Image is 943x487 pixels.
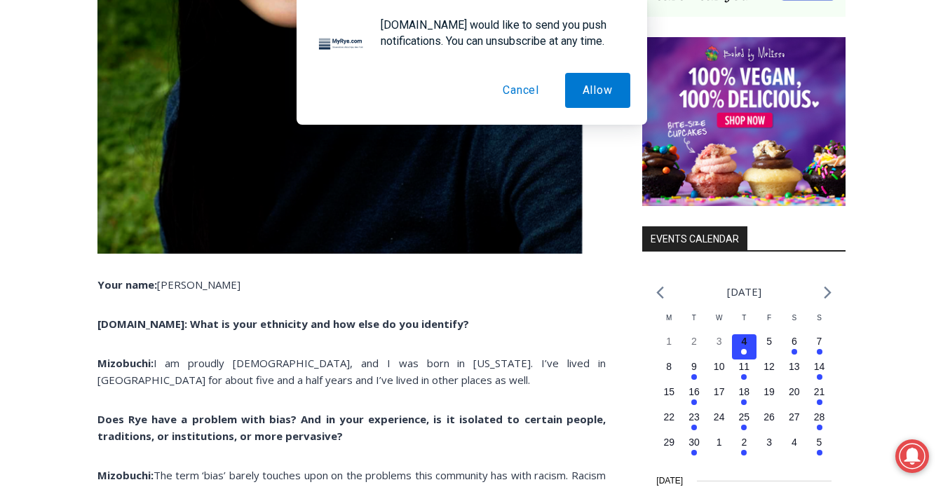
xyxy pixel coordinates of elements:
[739,361,750,372] time: 11
[666,361,672,372] time: 8
[741,336,747,347] time: 4
[691,361,697,372] time: 9
[817,349,822,355] em: Has events
[707,410,732,435] button: 24
[792,336,797,347] time: 6
[707,435,732,460] button: 1
[656,286,664,299] a: Previous month
[764,386,775,397] time: 19
[807,334,832,359] button: 7 Has events
[782,385,807,410] button: 20
[97,355,606,388] p: I am proudly [DEMOGRAPHIC_DATA], and I was born in [US_STATE]. I’ve lived in [GEOGRAPHIC_DATA] fo...
[681,334,707,359] button: 2
[807,359,832,385] button: 14 Has events
[663,386,674,397] time: 15
[691,450,697,455] em: Has events
[97,276,606,293] p: [PERSON_NAME]
[814,386,825,397] time: 21
[681,359,707,385] button: 9 Has events
[764,361,775,372] time: 12
[789,361,800,372] time: 13
[792,437,797,448] time: 4
[739,386,750,397] time: 18
[666,336,672,347] time: 1
[681,385,707,410] button: 16 Has events
[742,314,746,322] span: T
[766,437,772,448] time: 3
[817,399,822,405] em: Has events
[807,410,832,435] button: 28 Has events
[97,317,469,331] strong: [DOMAIN_NAME]: What is your ethnicity and how else do you identify?
[741,399,747,405] em: Has events
[656,435,681,460] button: 29
[757,359,782,385] button: 12
[97,277,157,291] strong: Your name:
[757,385,782,410] button: 19
[817,425,822,430] em: Has events
[714,411,725,423] time: 24
[814,361,825,372] time: 14
[814,411,825,423] time: 28
[739,411,750,423] time: 25
[485,73,557,108] button: Cancel
[692,314,696,322] span: T
[732,313,757,334] div: Thursday
[565,73,630,108] button: Allow
[367,139,650,171] span: Intern @ [DOMAIN_NAME]
[732,410,757,435] button: 25 Has events
[757,313,782,334] div: Friday
[714,361,725,372] time: 10
[717,336,722,347] time: 3
[817,314,822,322] span: S
[732,435,757,460] button: 2 Has events
[741,425,747,430] em: Has events
[656,313,681,334] div: Monday
[369,17,630,49] div: [DOMAIN_NAME] would like to send you push notifications. You can unsubscribe at any time.
[354,1,663,136] div: "[PERSON_NAME] and I covered the [DATE] Parade, which was a really eye opening experience as I ha...
[766,336,772,347] time: 5
[663,411,674,423] time: 22
[741,349,747,355] em: Has events
[817,336,822,347] time: 7
[792,349,797,355] em: Has events
[707,385,732,410] button: 17
[789,411,800,423] time: 27
[656,334,681,359] button: 1
[792,314,796,322] span: S
[714,386,725,397] time: 17
[313,17,369,73] img: notification icon
[691,374,697,380] em: Has events
[691,399,697,405] em: Has events
[817,374,822,380] em: Has events
[817,437,822,448] time: 5
[741,374,747,380] em: Has events
[824,286,832,299] a: Next month
[789,386,800,397] time: 20
[707,334,732,359] button: 3
[688,386,700,397] time: 16
[97,468,154,482] strong: Mizobuchi:
[782,435,807,460] button: 4
[782,359,807,385] button: 13
[691,425,697,430] em: Has events
[782,313,807,334] div: Saturday
[727,282,761,301] li: [DATE]
[807,435,832,460] button: 5 Has events
[757,334,782,359] button: 5
[732,334,757,359] button: 4 Has events
[656,385,681,410] button: 15
[807,385,832,410] button: 21 Has events
[732,385,757,410] button: 18 Has events
[97,412,606,443] strong: Does Rye have a problem with bias? And in your experience, is it isolated to certain people, trad...
[688,437,700,448] time: 30
[681,435,707,460] button: 30 Has events
[681,313,707,334] div: Tuesday
[642,226,747,250] h2: Events Calendar
[741,437,747,448] time: 2
[782,334,807,359] button: 6 Has events
[337,136,679,174] a: Intern @ [DOMAIN_NAME]
[782,410,807,435] button: 27
[663,437,674,448] time: 29
[691,336,697,347] time: 2
[4,144,137,198] span: Open Tues. - Sun. [PHONE_NUMBER]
